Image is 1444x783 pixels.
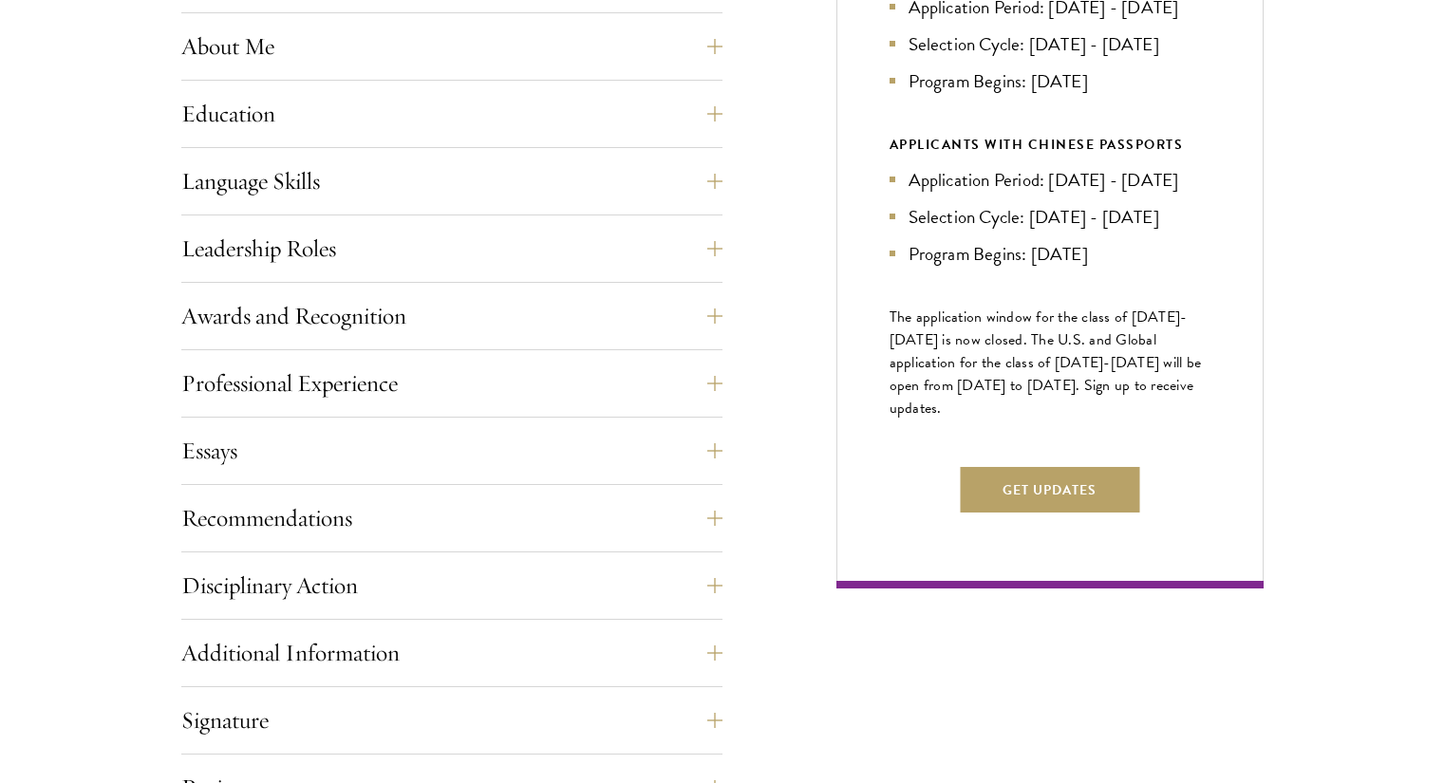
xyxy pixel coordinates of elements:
[960,467,1139,513] button: Get Updates
[181,24,722,69] button: About Me
[181,563,722,608] button: Disciplinary Action
[181,226,722,271] button: Leadership Roles
[890,30,1210,58] li: Selection Cycle: [DATE] - [DATE]
[181,293,722,339] button: Awards and Recognition
[181,630,722,676] button: Additional Information
[181,495,722,541] button: Recommendations
[181,698,722,743] button: Signature
[890,306,1202,419] span: The application window for the class of [DATE]-[DATE] is now closed. The U.S. and Global applicat...
[181,361,722,406] button: Professional Experience
[890,67,1210,95] li: Program Begins: [DATE]
[181,91,722,137] button: Education
[890,203,1210,231] li: Selection Cycle: [DATE] - [DATE]
[890,133,1210,157] div: APPLICANTS WITH CHINESE PASSPORTS
[890,240,1210,268] li: Program Begins: [DATE]
[181,428,722,474] button: Essays
[181,158,722,204] button: Language Skills
[890,166,1210,194] li: Application Period: [DATE] - [DATE]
